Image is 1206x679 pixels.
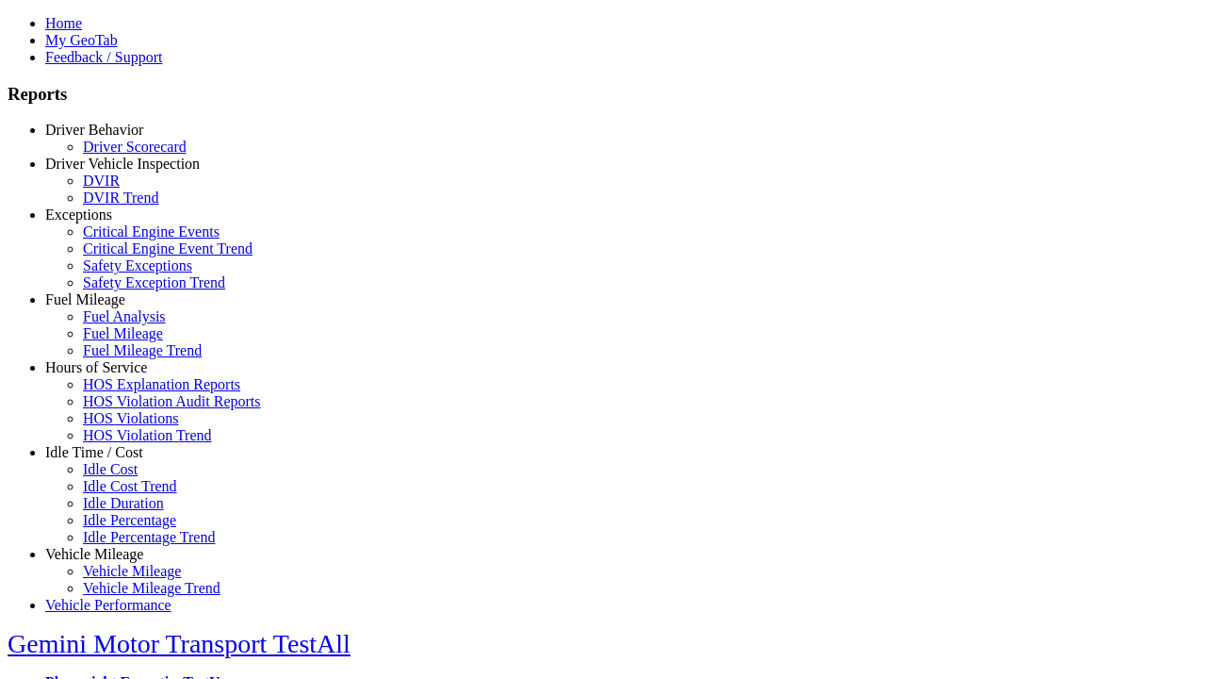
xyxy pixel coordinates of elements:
[83,478,177,494] a: Idle Cost Trend
[45,359,147,375] a: Hours of Service
[83,427,212,443] a: HOS Violation Trend
[45,546,143,562] a: Vehicle Mileage
[83,512,176,528] a: Idle Percentage
[83,240,253,257] a: Critical Engine Event Trend
[83,257,192,273] a: Safety Exceptions
[45,207,112,223] a: Exceptions
[83,563,181,579] a: Vehicle Mileage
[45,597,171,613] a: Vehicle Performance
[45,15,82,31] a: Home
[8,629,350,658] a: Gemini Motor Transport TestAll
[45,156,200,172] a: Driver Vehicle Inspection
[83,529,215,545] a: Idle Percentage Trend
[83,274,225,290] a: Safety Exception Trend
[83,580,220,596] a: Vehicle Mileage Trend
[83,139,187,155] a: Driver Scorecard
[83,190,158,206] a: DVIR Trend
[83,461,138,477] a: Idle Cost
[83,393,261,409] a: HOS Violation Audit Reports
[83,410,178,426] a: HOS Violations
[83,495,164,511] a: Idle Duration
[83,308,166,324] a: Fuel Analysis
[45,122,143,138] a: Driver Behavior
[45,49,162,65] a: Feedback / Support
[83,325,163,341] a: Fuel Mileage
[83,173,120,189] a: DVIR
[83,376,240,392] a: HOS Explanation Reports
[83,224,220,240] a: Critical Engine Events
[45,32,118,48] a: My GeoTab
[83,342,202,358] a: Fuel Mileage Trend
[8,84,1198,105] h3: Reports
[45,444,143,460] a: Idle Time / Cost
[45,291,125,307] a: Fuel Mileage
